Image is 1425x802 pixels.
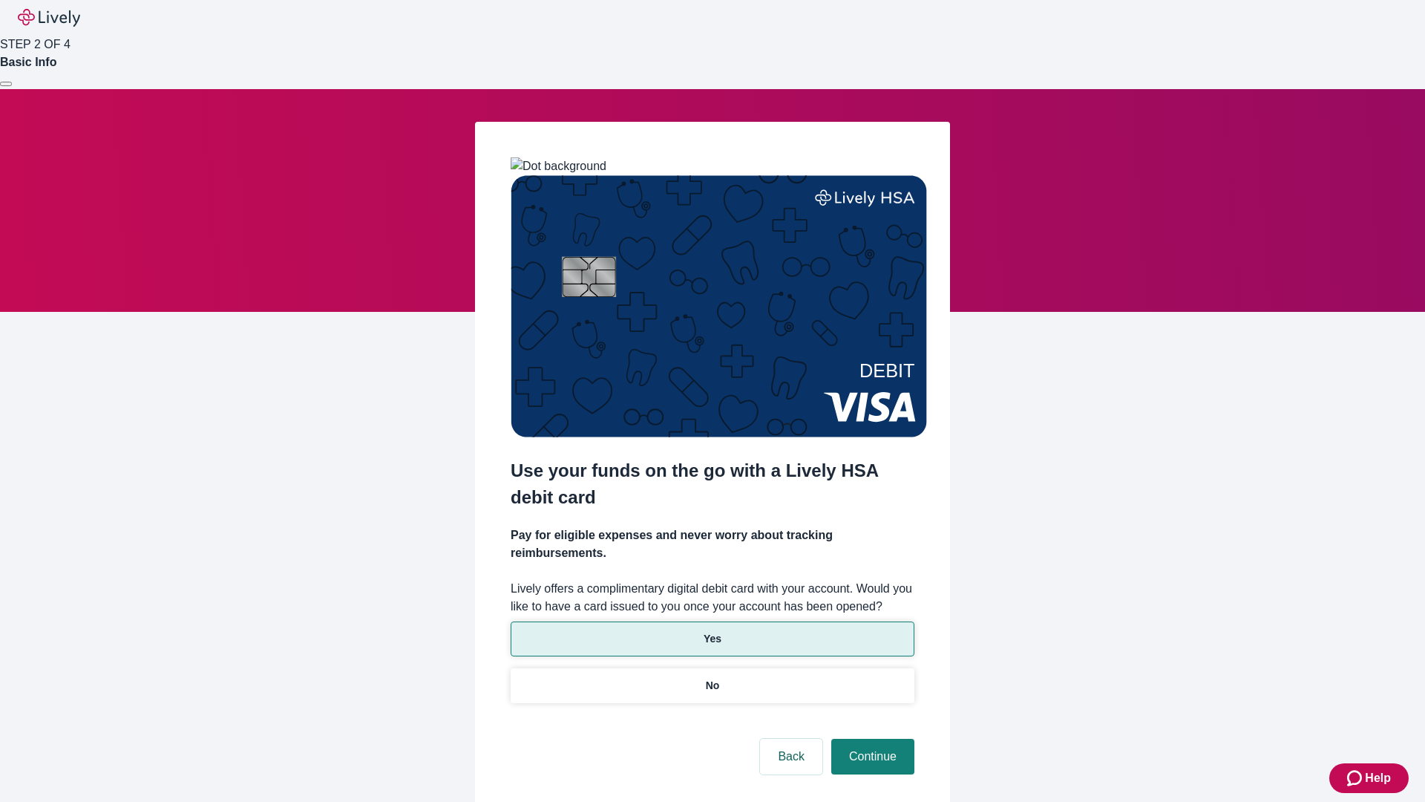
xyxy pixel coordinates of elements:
[511,157,606,175] img: Dot background
[704,631,721,647] p: Yes
[511,622,914,656] button: Yes
[18,9,80,27] img: Lively
[760,739,822,775] button: Back
[706,678,720,694] p: No
[511,668,914,703] button: No
[1365,769,1391,787] span: Help
[1347,769,1365,787] svg: Zendesk support icon
[511,175,927,437] img: Debit card
[511,526,914,562] h4: Pay for eligible expenses and never worry about tracking reimbursements.
[831,739,914,775] button: Continue
[1329,763,1409,793] button: Zendesk support iconHelp
[511,580,914,616] label: Lively offers a complimentary digital debit card with your account. Would you like to have a card...
[511,457,914,511] h2: Use your funds on the go with a Lively HSA debit card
